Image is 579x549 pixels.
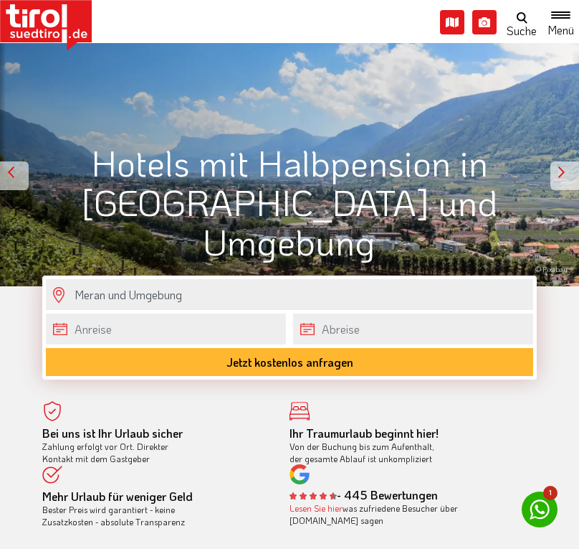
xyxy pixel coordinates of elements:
input: Wo soll's hingehen? [46,279,533,310]
i: Fotogalerie [472,10,497,34]
a: 1 [522,492,558,527]
div: Von der Buchung bis zum Aufenthalt, der gesamte Ablauf ist unkompliziert [289,428,515,464]
i: Karte öffnen [440,10,464,34]
div: Zahlung erfolgt vor Ort. Direkter Kontakt mit dem Gastgeber [42,428,268,464]
input: Abreise [293,314,533,344]
button: Jetzt kostenlos anfragen [46,348,533,376]
div: was zufriedene Besucher über [DOMAIN_NAME] sagen [289,502,515,527]
div: Bester Preis wird garantiert - keine Zusatzkosten - absolute Transparenz [42,491,268,527]
a: Lesen Sie hier [289,502,343,514]
b: Ihr Traumurlaub beginnt hier! [289,426,439,441]
b: - 445 Bewertungen [289,487,438,502]
span: 1 [543,486,558,500]
img: google [289,464,310,484]
button: Toggle navigation [542,9,579,36]
b: Mehr Urlaub für weniger Geld [42,489,193,504]
h1: Hotels mit Halbpension in [GEOGRAPHIC_DATA] und Umgebung [42,143,537,261]
input: Anreise [46,314,286,344]
b: Bei uns ist Ihr Urlaub sicher [42,426,183,441]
